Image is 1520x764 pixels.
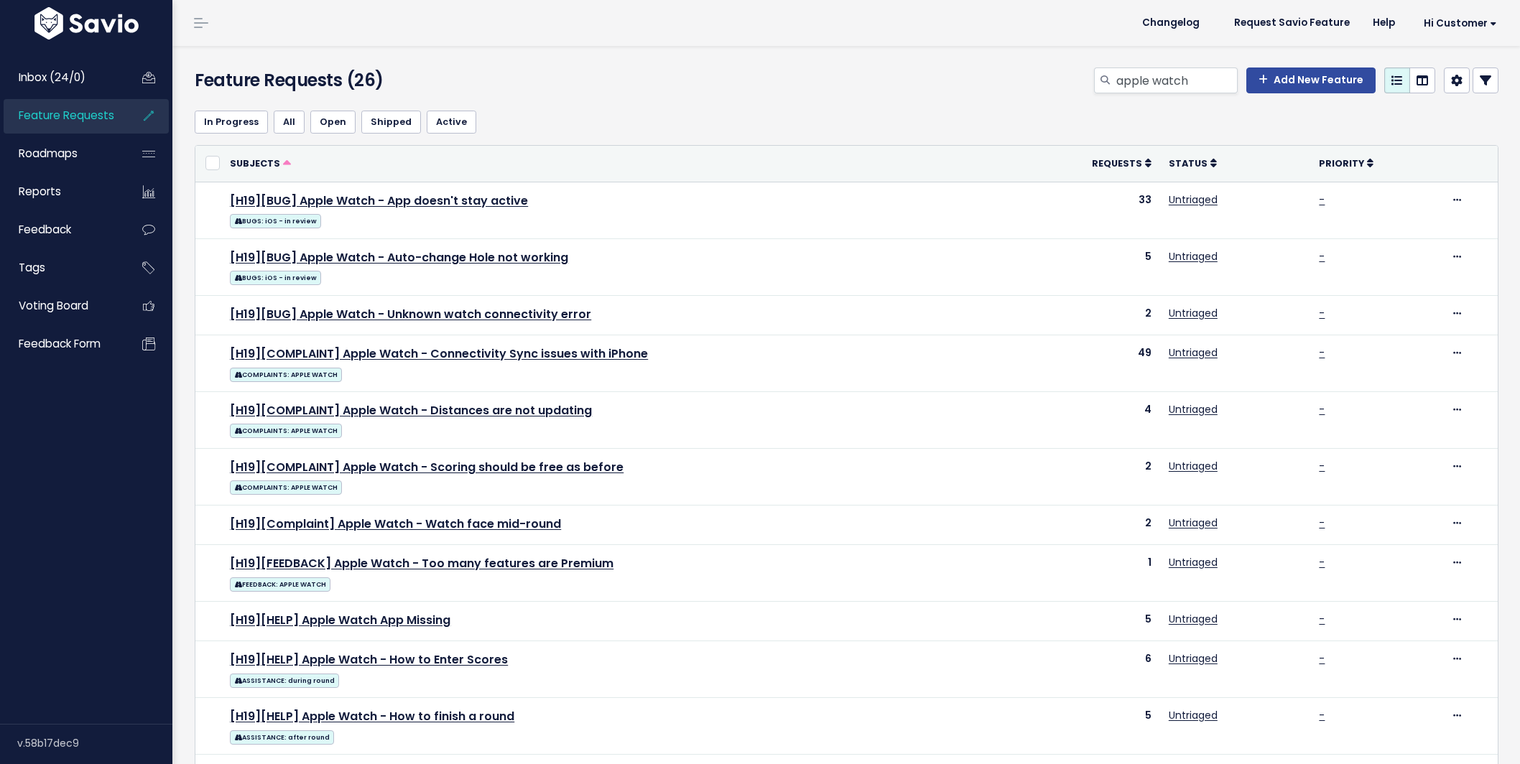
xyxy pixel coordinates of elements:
a: Priority [1319,156,1373,170]
a: Inbox (24/0) [4,61,119,94]
span: Voting Board [19,298,88,313]
span: Requests [1092,157,1142,169]
a: Active [427,111,476,134]
a: Voting Board [4,289,119,322]
a: - [1319,402,1325,416]
a: Feedback [4,213,119,246]
span: ASSISTANCE: after round [230,730,334,745]
a: ASSISTANCE: during round [230,671,339,689]
td: 6 [1020,641,1160,698]
a: Shipped [361,111,421,134]
ul: Filter feature requests [195,111,1498,134]
a: [H19][BUG] Apple Watch - Unknown watch connectivity error [230,306,591,322]
a: - [1319,516,1325,530]
a: ASSISTANCE: after round [230,727,334,745]
span: Hi Customer [1424,18,1497,29]
a: [H19][HELP] Apple Watch App Missing [230,612,450,628]
h4: Feature Requests (26) [195,67,615,93]
span: Feedback form [19,336,101,351]
input: Search features... [1115,67,1238,93]
a: [H19][Complaint] Apple Watch - Watch face mid-round [230,516,561,532]
a: COMPLAINTS: APPLE WATCH [230,365,342,383]
a: [H19][COMPLAINT] Apple Watch - Scoring should be free as before [230,459,624,475]
a: Untriaged [1169,612,1218,626]
span: Roadmaps [19,146,78,161]
a: [H19][FEEDBACK] Apple Watch - Too many features are Premium [230,555,613,572]
a: Untriaged [1169,306,1218,320]
a: All [274,111,305,134]
a: Help [1361,12,1407,34]
a: Roadmaps [4,137,119,170]
a: - [1319,345,1325,360]
a: Untriaged [1169,192,1218,207]
span: Subjects [230,157,280,169]
a: Open [310,111,356,134]
a: [H19][BUG] Apple Watch - Auto-change Hole not working [230,249,568,266]
a: Subjects [230,156,291,170]
a: Hi Customer [1407,12,1509,34]
span: ASSISTANCE: during round [230,674,339,688]
a: Reports [4,175,119,208]
a: Untriaged [1169,402,1218,416]
td: 5 [1020,238,1160,295]
span: FEEDBACK: APPLE WATCH [230,577,330,592]
td: 4 [1020,391,1160,448]
a: [H19][BUG] Apple Watch - App doesn't stay active [230,192,528,209]
a: [H19][HELP] Apple Watch - How to finish a round [230,708,514,725]
a: BUGS: iOS - in review [230,268,321,286]
a: Untriaged [1169,345,1218,360]
a: - [1319,306,1325,320]
a: Add New Feature [1246,67,1376,93]
span: Status [1169,157,1208,169]
span: COMPLAINTS: APPLE WATCH [230,368,342,382]
a: Tags [4,251,119,284]
a: Untriaged [1169,516,1218,530]
a: Untriaged [1169,651,1218,666]
div: v.58b17dec9 [17,725,172,762]
span: Feature Requests [19,108,114,123]
span: BUGS: iOS - in review [230,271,321,285]
a: Feature Requests [4,99,119,132]
span: Inbox (24/0) [19,70,85,85]
img: logo-white.9d6f32f41409.svg [31,7,142,39]
a: - [1319,459,1325,473]
a: Request Savio Feature [1223,12,1361,34]
td: 5 [1020,601,1160,640]
a: COMPLAINTS: APPLE WATCH [230,478,342,495]
span: Tags [19,260,45,275]
td: 2 [1020,448,1160,505]
span: Changelog [1142,18,1200,28]
a: [H19][HELP] Apple Watch - How to Enter Scores [230,651,508,668]
span: COMPLAINTS: APPLE WATCH [230,480,342,495]
a: [H19][COMPLAINT] Apple Watch - Connectivity Sync issues with iPhone [230,345,648,362]
a: Feedback form [4,327,119,360]
td: 33 [1020,182,1160,238]
span: Reports [19,184,61,199]
a: Status [1169,156,1217,170]
span: COMPLAINTS: APPLE WATCH [230,424,342,438]
a: FEEDBACK: APPLE WATCH [230,574,330,592]
a: In Progress [195,111,268,134]
a: - [1319,192,1325,207]
span: Feedback [19,222,71,237]
a: Untriaged [1169,459,1218,473]
td: 2 [1020,505,1160,544]
a: [H19][COMPLAINT] Apple Watch - Distances are not updating [230,402,592,419]
a: - [1319,708,1325,722]
td: 1 [1020,544,1160,601]
a: - [1319,249,1325,264]
td: 5 [1020,698,1160,755]
a: COMPLAINTS: APPLE WATCH [230,421,342,439]
td: 2 [1020,295,1160,335]
a: Requests [1092,156,1151,170]
a: - [1319,555,1325,569]
span: Priority [1319,157,1364,169]
a: Untriaged [1169,708,1218,722]
a: Untriaged [1169,555,1218,569]
span: BUGS: iOS - in review [230,214,321,228]
a: BUGS: iOS - in review [230,211,321,229]
a: - [1319,612,1325,626]
a: Untriaged [1169,249,1218,264]
a: - [1319,651,1325,666]
td: 49 [1020,335,1160,391]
